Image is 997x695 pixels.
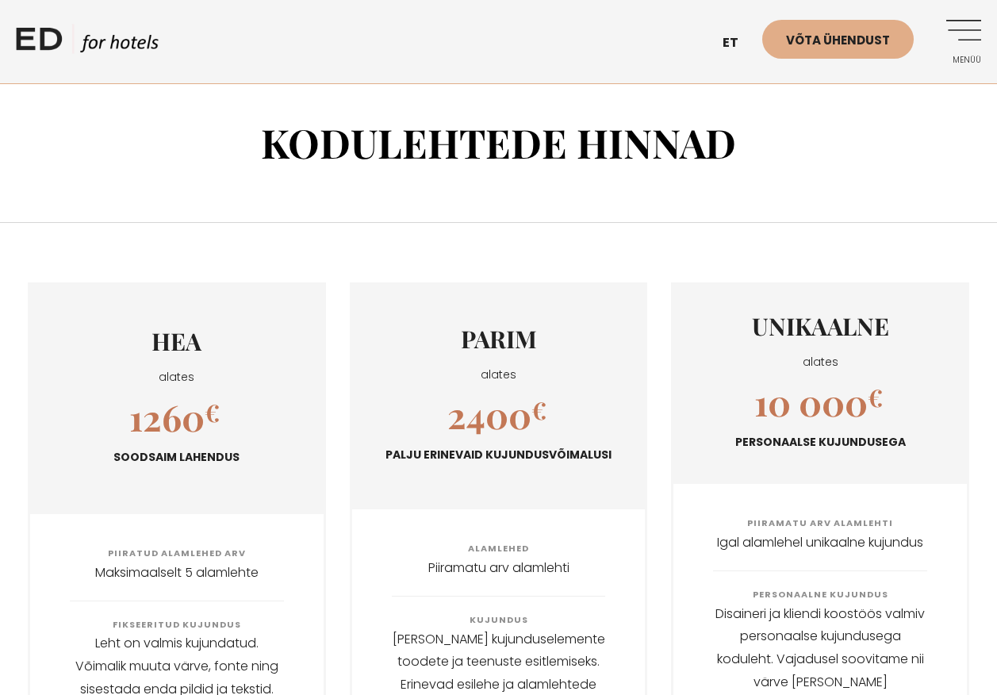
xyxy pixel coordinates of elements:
[30,367,324,387] p: alates
[713,587,927,603] span: Personaalne Kujundus
[16,24,159,63] a: ED HOTELS
[392,612,606,628] span: Kujundus
[938,56,981,65] span: Menüü
[352,321,646,357] h3: PARIM
[938,20,981,63] a: Menüü
[205,397,220,428] sup: €
[754,380,883,423] h2: 10 000
[30,324,324,359] h3: HEA
[129,395,220,438] h2: 1260
[70,546,284,562] span: Piiratud alamlehed arv
[673,352,967,372] p: alates
[447,393,546,436] h2: 2400
[392,541,606,557] span: Alamlehed
[352,365,646,385] p: alates
[30,447,324,467] p: Soodsaim lahendus
[713,516,927,532] span: Piiramatu arv alamlehti
[392,525,606,597] li: Piiramatu arv alamlehti
[70,530,284,601] li: Maksimaalselt 5 alamlehte
[715,24,762,63] a: et
[673,309,967,344] h3: Unikaalne
[713,500,927,571] li: Igal alamlehel unikaalne kujundus
[70,617,284,633] span: Fikseeritud kujundus
[868,382,883,413] sup: €
[352,445,646,465] p: Palju erinevaid kujundusvõimalusi
[531,394,546,426] sup: €
[673,432,967,452] p: Personaalse kujundusega
[762,20,914,59] a: Võta ühendust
